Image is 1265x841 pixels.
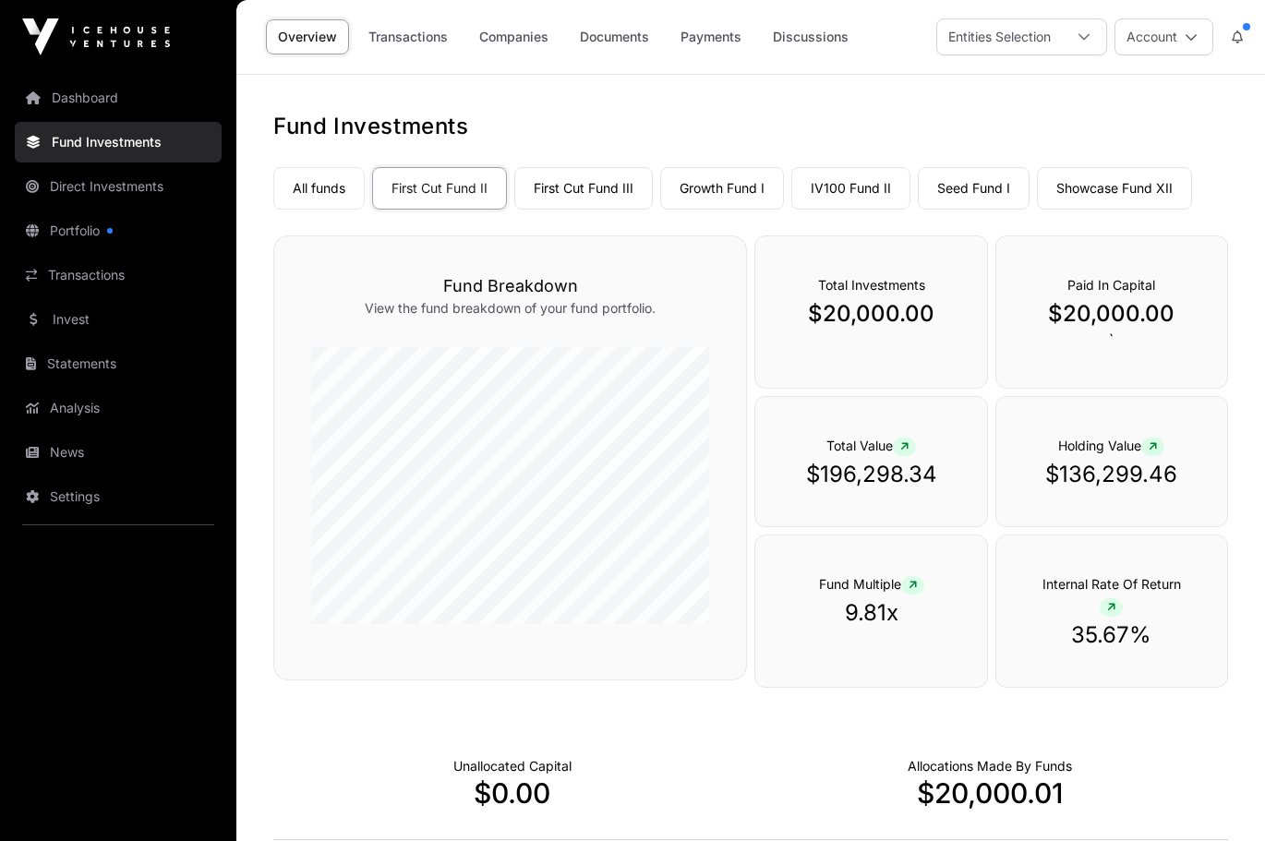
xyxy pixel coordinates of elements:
a: First Cut Fund III [514,167,653,210]
span: Fund Multiple [819,576,924,592]
a: Transactions [356,19,460,54]
a: All funds [273,167,365,210]
p: 9.81x [792,598,949,628]
a: Direct Investments [15,166,222,207]
p: $20,000.01 [751,776,1228,810]
a: Showcase Fund XII [1037,167,1192,210]
a: Settings [15,476,222,517]
button: Account [1114,18,1213,55]
a: Invest [15,299,222,340]
a: First Cut Fund II [372,167,507,210]
p: $20,000.00 [792,299,949,329]
p: Capital Deployed Into Companies [908,757,1072,775]
h1: Fund Investments [273,112,1228,141]
a: IV100 Fund II [791,167,910,210]
a: Dashboard [15,78,222,118]
a: Fund Investments [15,122,222,162]
a: Documents [568,19,661,54]
p: $0.00 [273,776,751,810]
div: ` [995,235,1228,389]
p: $136,299.46 [1033,460,1190,489]
span: Paid In Capital [1067,277,1155,293]
a: Seed Fund I [918,167,1030,210]
img: Icehouse Ventures Logo [22,18,170,55]
h3: Fund Breakdown [311,273,709,299]
p: $196,298.34 [792,460,949,489]
div: Entities Selection [937,19,1062,54]
p: Cash not yet allocated [453,757,572,775]
a: Transactions [15,255,222,295]
a: Companies [467,19,560,54]
a: Analysis [15,388,222,428]
span: Total Investments [818,277,925,293]
span: Holding Value [1058,438,1164,453]
a: Discussions [761,19,861,54]
a: Overview [266,19,349,54]
p: 35.67% [1033,620,1190,650]
a: Portfolio [15,210,222,251]
a: Growth Fund I [660,167,784,210]
a: News [15,432,222,473]
p: $20,000.00 [1033,299,1190,329]
p: View the fund breakdown of your fund portfolio. [311,299,709,318]
span: Total Value [826,438,916,453]
a: Payments [669,19,753,54]
a: Statements [15,343,222,384]
span: Internal Rate Of Return [1042,576,1181,614]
